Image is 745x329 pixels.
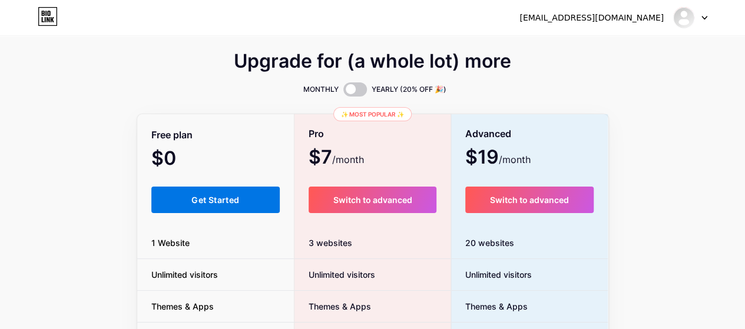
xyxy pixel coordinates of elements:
[294,227,451,259] div: 3 websites
[309,187,436,213] button: Switch to advanced
[151,125,193,145] span: Free plan
[333,107,412,121] div: ✨ Most popular ✨
[294,268,375,281] span: Unlimited visitors
[673,6,695,29] img: ruhijaandating
[465,150,531,167] span: $19
[137,237,204,249] span: 1 Website
[151,151,208,168] span: $0
[333,195,412,205] span: Switch to advanced
[309,150,364,167] span: $7
[465,124,511,144] span: Advanced
[137,300,228,313] span: Themes & Apps
[151,187,280,213] button: Get Started
[451,268,532,281] span: Unlimited visitors
[451,300,528,313] span: Themes & Apps
[451,227,608,259] div: 20 websites
[465,187,594,213] button: Switch to advanced
[372,84,446,95] span: YEARLY (20% OFF 🎉)
[490,195,569,205] span: Switch to advanced
[137,268,232,281] span: Unlimited visitors
[332,152,364,167] span: /month
[519,12,664,24] div: [EMAIL_ADDRESS][DOMAIN_NAME]
[499,152,531,167] span: /month
[234,54,511,68] span: Upgrade for (a whole lot) more
[303,84,339,95] span: MONTHLY
[191,195,239,205] span: Get Started
[294,300,371,313] span: Themes & Apps
[309,124,324,144] span: Pro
